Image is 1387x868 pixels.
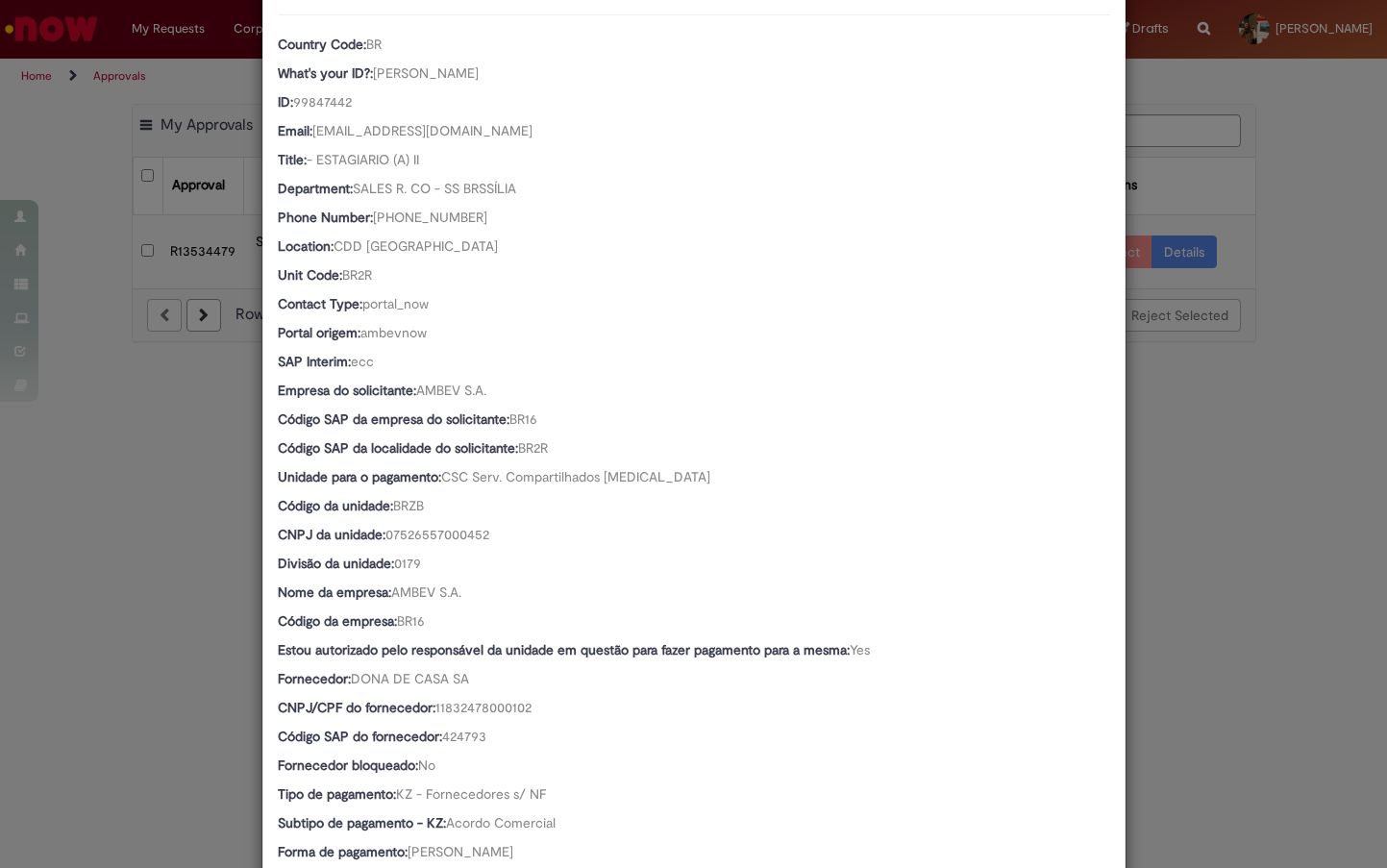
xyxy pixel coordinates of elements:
span: BRZB [393,497,424,514]
b: Código SAP da empresa do solicitante: [278,410,509,428]
span: DONA DE CASA SA [351,670,469,687]
span: BR2R [518,439,548,457]
b: Country Code: [278,36,366,53]
span: 424793 [442,728,486,745]
span: AMBEV S.A. [416,382,486,399]
span: [EMAIL_ADDRESS][DOMAIN_NAME] [312,122,533,139]
b: Nome da empresa: [278,583,391,601]
b: Empresa do solicitante: [278,382,416,399]
b: SAP Interim: [278,353,351,370]
b: Department: [278,180,353,197]
b: Código SAP da localidade do solicitante: [278,439,518,457]
b: Contact Type: [278,295,362,312]
span: CDD [GEOGRAPHIC_DATA] [334,237,498,255]
span: SALES R. CO - SS BRSSÍLIA [353,180,516,197]
span: CSC Serv. Compartilhados [MEDICAL_DATA] [441,468,710,485]
span: portal_now [362,295,429,312]
span: 99847442 [293,93,352,111]
span: ecc [351,353,374,370]
b: Estou autorizado pelo responsável da unidade em questão para fazer pagamento para a mesma: [278,641,850,658]
span: AMBEV S.A. [391,583,461,601]
span: - ESTAGIARIO (A) II [307,151,419,168]
b: Unidade para o pagamento: [278,468,441,485]
b: Código da unidade: [278,497,393,514]
b: Subtipo de pagamento - KZ: [278,814,446,831]
b: Fornecedor bloqueado: [278,756,418,774]
b: Forma de pagamento: [278,843,408,860]
span: BR16 [509,410,537,428]
b: Email: [278,122,312,139]
span: 07526557000452 [385,526,489,543]
span: Acordo Comercial [446,814,556,831]
span: 11832478000102 [435,699,532,716]
b: Title: [278,151,307,168]
b: Location: [278,237,334,255]
span: No [418,756,435,774]
span: [PERSON_NAME] [373,64,479,82]
span: Yes [850,641,870,658]
b: Divisão da unidade: [278,555,394,572]
span: BR2R [342,266,372,284]
span: 0179 [394,555,421,572]
span: [PERSON_NAME] [408,843,513,860]
span: BR16 [397,612,425,630]
b: Portal origem: [278,324,360,341]
b: CNPJ da unidade: [278,526,385,543]
b: What's your ID?: [278,64,373,82]
span: KZ - Fornecedores s/ NF [396,785,546,803]
b: Fornecedor: [278,670,351,687]
b: Unit Code: [278,266,342,284]
span: [PHONE_NUMBER] [373,209,487,226]
b: Tipo de pagamento: [278,785,396,803]
b: Código SAP do fornecedor: [278,728,442,745]
b: Código da empresa: [278,612,397,630]
span: ambevnow [360,324,427,341]
span: BR [366,36,382,53]
b: ID: [278,93,293,111]
b: CNPJ/CPF do fornecedor: [278,699,435,716]
b: Phone Number: [278,209,373,226]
